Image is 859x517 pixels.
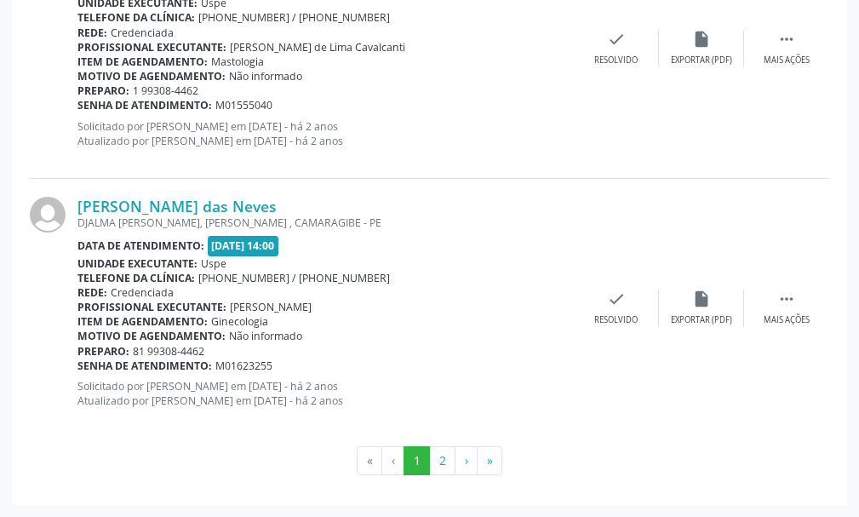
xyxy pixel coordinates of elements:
span: [DATE] 14:00 [208,236,279,256]
button: Go to page 1 [404,446,430,475]
p: Solicitado por [PERSON_NAME] em [DATE] - há 2 anos Atualizado por [PERSON_NAME] em [DATE] - há 2 ... [77,119,574,148]
span: [PERSON_NAME] de Lima Cavalcanti [230,40,405,55]
i: check [607,290,626,308]
span: Ginecologia [211,314,268,329]
button: Go to next page [455,446,478,475]
button: Go to page 2 [429,446,455,475]
b: Data de atendimento: [77,238,204,253]
div: Mais ações [764,314,810,326]
span: Não informado [229,329,302,343]
i: insert_drive_file [692,290,711,308]
b: Item de agendamento: [77,55,208,69]
span: M01555040 [215,98,272,112]
b: Senha de atendimento: [77,359,212,373]
b: Preparo: [77,344,129,359]
span: Credenciada [111,26,174,40]
span: 81 99308-4462 [133,344,204,359]
b: Profissional executante: [77,300,226,314]
i:  [777,290,796,308]
div: Resolvido [594,55,638,66]
b: Preparo: [77,83,129,98]
div: Mais ações [764,55,810,66]
b: Telefone da clínica: [77,271,195,285]
i: check [607,30,626,49]
span: Mastologia [211,55,264,69]
b: Item de agendamento: [77,314,208,329]
i: insert_drive_file [692,30,711,49]
div: Exportar (PDF) [671,314,732,326]
a: [PERSON_NAME] das Neves [77,197,277,215]
b: Unidade executante: [77,256,198,271]
span: [PHONE_NUMBER] / [PHONE_NUMBER] [198,10,390,25]
b: Profissional executante: [77,40,226,55]
span: M01623255 [215,359,272,373]
span: Credenciada [111,285,174,300]
span: Uspe [201,256,226,271]
div: Exportar (PDF) [671,55,732,66]
div: Resolvido [594,314,638,326]
div: DJALMA [PERSON_NAME], [PERSON_NAME] , CAMARAGIBE - PE [77,215,574,230]
p: Solicitado por [PERSON_NAME] em [DATE] - há 2 anos Atualizado por [PERSON_NAME] em [DATE] - há 2 ... [77,379,574,408]
b: Rede: [77,285,107,300]
b: Rede: [77,26,107,40]
b: Motivo de agendamento: [77,69,226,83]
i:  [777,30,796,49]
span: [PHONE_NUMBER] / [PHONE_NUMBER] [198,271,390,285]
b: Senha de atendimento: [77,98,212,112]
ul: Pagination [30,446,829,475]
b: Telefone da clínica: [77,10,195,25]
button: Go to last page [477,446,502,475]
span: [PERSON_NAME] [230,300,312,314]
span: Não informado [229,69,302,83]
span: 1 99308-4462 [133,83,198,98]
img: img [30,197,66,233]
b: Motivo de agendamento: [77,329,226,343]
